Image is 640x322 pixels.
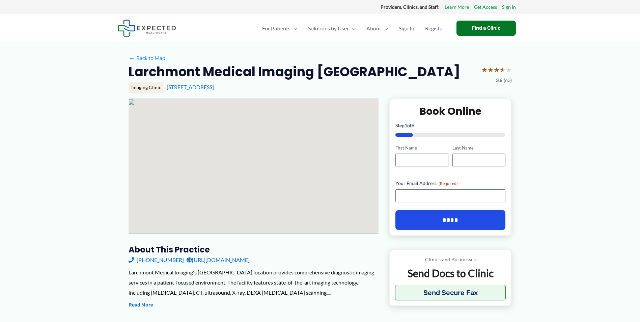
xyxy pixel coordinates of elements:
a: AboutMenu Toggle [361,17,393,40]
span: Menu Toggle [290,17,297,40]
span: Solutions by User [308,17,349,40]
span: 6 [412,123,414,128]
span: About [366,17,381,40]
nav: Primary Site Navigation [257,17,450,40]
button: Send Secure Fax [395,285,506,300]
label: Last Name [452,145,505,151]
div: Imaging Clinic [129,82,164,93]
label: Your Email Address [395,180,506,187]
a: Find a Clinic [456,21,516,36]
span: (Required) [439,181,458,186]
h2: Larchmont Medical Imaging [GEOGRAPHIC_DATA] [129,63,460,80]
a: Sign In [393,17,420,40]
a: ←Back to Map [129,53,165,63]
p: Send Docs to Clinic [395,267,506,280]
span: 1 [405,123,407,128]
span: ← [129,55,135,61]
a: Sign In [502,3,516,11]
a: Register [420,17,450,40]
div: Larchmont Medical Imaging's [GEOGRAPHIC_DATA] location provides comprehensive diagnostic imaging ... [129,267,379,297]
p: Step of [395,123,506,128]
a: Learn More [445,3,469,11]
a: [STREET_ADDRESS] [167,84,214,90]
label: First Name [395,145,448,151]
span: ★ [481,63,488,76]
span: For Patients [262,17,290,40]
span: Menu Toggle [349,17,356,40]
span: ★ [500,63,506,76]
span: (63) [504,76,512,85]
button: Read More [129,301,153,309]
span: Sign In [399,17,414,40]
h3: About this practice [129,244,379,255]
a: [URL][DOMAIN_NAME] [187,255,250,265]
a: For PatientsMenu Toggle [257,17,303,40]
p: Clinics and Businesses [395,255,506,264]
span: 3.6 [496,76,502,85]
span: ★ [506,63,512,76]
strong: Providers, Clinics, and Staff: [381,4,440,10]
span: ★ [494,63,500,76]
a: Get Access [474,3,497,11]
img: Expected Healthcare Logo - side, dark font, small [118,20,176,37]
h2: Book Online [395,105,506,118]
a: Solutions by UserMenu Toggle [303,17,361,40]
a: [PHONE_NUMBER] [129,255,184,265]
span: Register [425,17,444,40]
span: Menu Toggle [381,17,388,40]
span: ★ [488,63,494,76]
